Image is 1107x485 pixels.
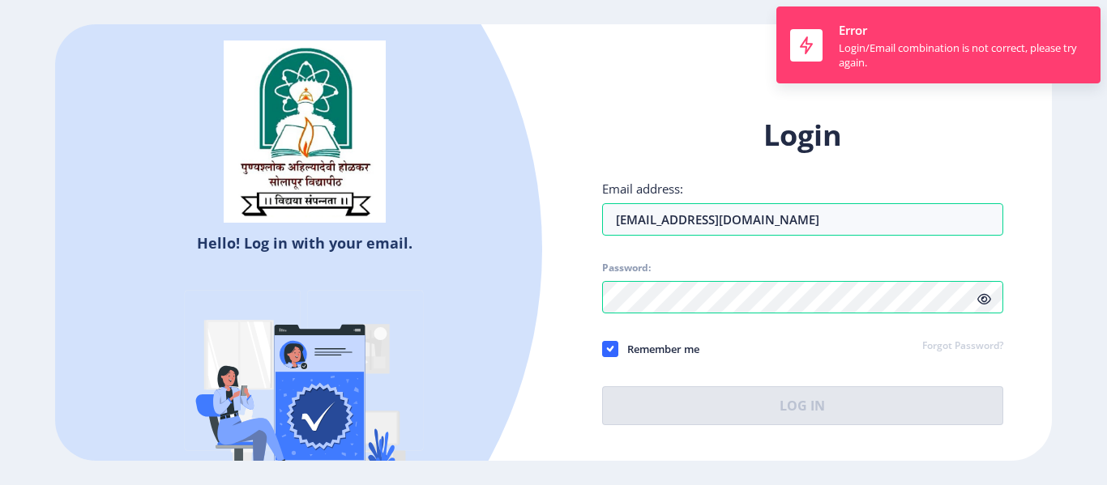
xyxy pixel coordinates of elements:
[602,262,651,274] label: Password:
[839,22,867,38] span: Error
[224,40,386,223] img: sulogo.png
[922,339,1003,354] a: Forgot Password?
[602,181,683,197] label: Email address:
[839,40,1087,70] div: Login/Email combination is not correct, please try again.
[602,386,1003,425] button: Log In
[602,203,1003,236] input: Email address
[602,116,1003,155] h1: Login
[618,339,699,359] span: Remember me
